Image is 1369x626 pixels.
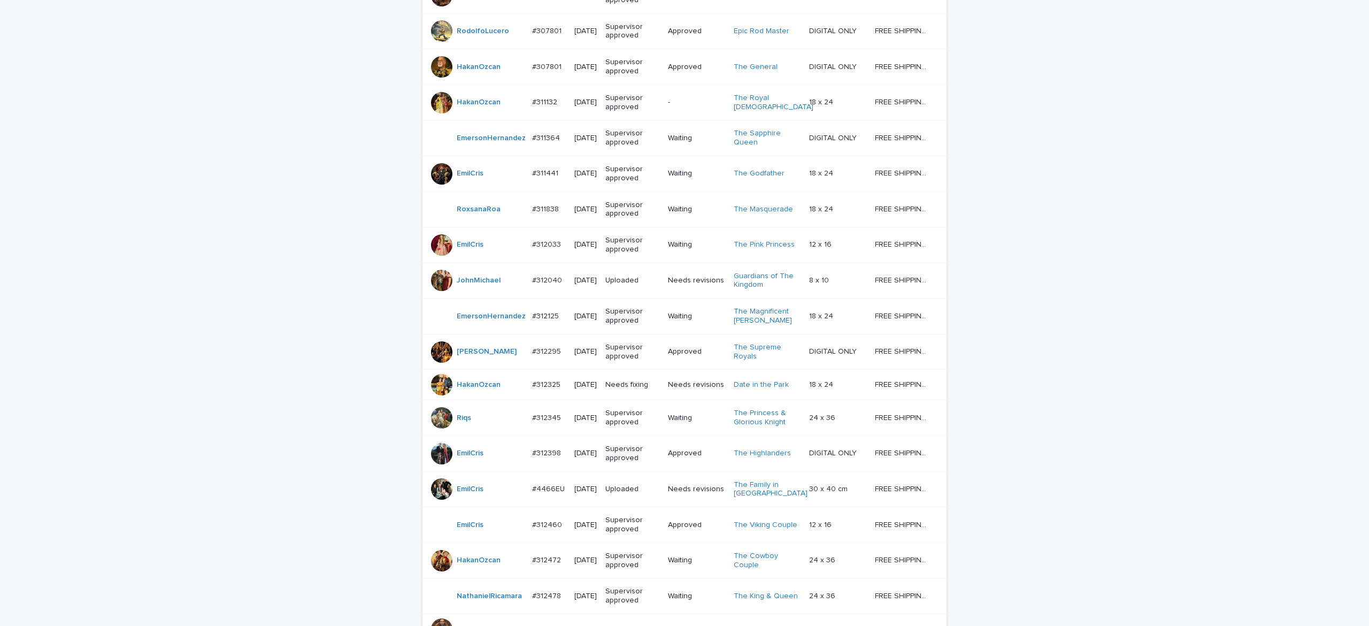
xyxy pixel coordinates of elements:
p: Supervisor approved [605,445,659,463]
p: #312398 [532,447,563,458]
p: Needs revisions [668,380,725,390]
p: FREE SHIPPING - preview in 1-2 business days, after your approval delivery will take 5-10 b.d., l... [875,60,932,72]
p: [DATE] [574,521,597,530]
a: EmilCris [457,485,483,494]
p: 18 x 24 [809,378,835,390]
tr: EmilCris #312460#312460 [DATE]Supervisor approvedApprovedThe Viking Couple 12 x 1612 x 16 FREE SH... [422,507,947,543]
p: #312040 [532,274,564,285]
p: Waiting [668,134,725,143]
p: FREE SHIPPING - preview in 1-2 business days, after your approval delivery will take 5-10 b.d. [875,590,932,601]
p: 18 x 24 [809,310,835,321]
p: Waiting [668,240,725,249]
p: #311441 [532,167,560,178]
tr: HakanOzcan #307801#307801 [DATE]Supervisor approvedApprovedThe General DIGITAL ONLYDIGITAL ONLY F... [422,49,947,85]
a: [PERSON_NAME] [457,347,517,356]
p: #312460 [532,518,564,530]
p: 30 x 40 cm [809,483,850,494]
p: [DATE] [574,414,597,423]
a: Epic Rod Master [734,27,789,36]
p: [DATE] [574,592,597,601]
p: Supervisor approved [605,129,659,147]
p: FREE SHIPPING - preview in 1-2 business days, after your approval delivery will take 6-10 busines... [875,483,932,494]
a: EmersonHernandez [457,134,526,143]
tr: EmersonHernandez #311364#311364 [DATE]Supervisor approvedWaitingThe Sapphire Queen DIGITAL ONLYDI... [422,120,947,156]
p: FREE SHIPPING - preview in 1-2 business days, after your approval delivery will take 5-10 b.d. [875,345,932,356]
p: #311838 [532,203,561,214]
p: FREE SHIPPING - preview in 1-2 business days, after your approval delivery will take 5-10 b.d. [875,238,932,249]
a: The Supreme Royals [734,343,801,361]
tr: HakanOzcan #312472#312472 [DATE]Supervisor approvedWaitingThe Cowboy Couple 24 x 3624 x 36 FREE S... [422,543,947,578]
p: Waiting [668,592,725,601]
p: Supervisor approved [605,58,659,76]
tr: Riqs #312345#312345 [DATE]Supervisor approvedWaitingThe Princess & Glorious Knight 24 x 3624 x 36... [422,400,947,436]
p: Supervisor approved [605,587,659,605]
a: The Magnificent [PERSON_NAME] [734,307,801,325]
p: Uploaded [605,276,659,285]
p: [DATE] [574,205,597,214]
tr: RodolfoLucero #307801#307801 [DATE]Supervisor approvedApprovedEpic Rod Master DIGITAL ONLYDIGITAL... [422,13,947,49]
tr: EmilCris #312398#312398 [DATE]Supervisor approvedApprovedThe Highlanders DIGITAL ONLYDIGITAL ONLY... [422,436,947,472]
p: 8 x 10 [809,274,831,285]
p: [DATE] [574,485,597,494]
a: The General [734,63,778,72]
p: [DATE] [574,134,597,143]
tr: EmilCris #311441#311441 [DATE]Supervisor approvedWaitingThe Godfather 18 x 2418 x 24 FREE SHIPPIN... [422,156,947,192]
p: Supervisor approved [605,307,659,325]
p: #312325 [532,378,563,390]
p: 24 x 36 [809,590,837,601]
a: The Royal [DEMOGRAPHIC_DATA] [734,94,813,112]
p: Supervisor approved [605,236,659,254]
a: The Godfather [734,169,785,178]
p: DIGITAL ONLY [809,345,859,356]
p: Waiting [668,205,725,214]
p: FREE SHIPPING - preview in 1-2 business days, after your approval delivery will take 5-10 b.d. [875,167,932,178]
a: The Masquerade [734,205,793,214]
p: 24 x 36 [809,411,837,423]
a: The Cowboy Couple [734,552,801,570]
p: Approved [668,27,725,36]
p: Supervisor approved [605,552,659,570]
a: RoxsanaRoa [457,205,501,214]
a: The Highlanders [734,449,791,458]
p: 24 x 36 [809,554,837,565]
p: Supervisor approved [605,201,659,219]
p: Waiting [668,414,725,423]
p: FREE SHIPPING - preview in 1-2 business days, after your approval delivery will take 5-10 b.d. [875,447,932,458]
p: Approved [668,347,725,356]
p: #307801 [532,25,564,36]
p: FREE SHIPPING - preview in 1-2 business days, after your approval delivery will take 5-10 b.d. [875,554,932,565]
a: HakanOzcan [457,380,501,390]
p: [DATE] [574,312,597,321]
p: 12 x 16 [809,238,834,249]
p: DIGITAL ONLY [809,132,859,143]
a: EmilCris [457,240,483,249]
p: DIGITAL ONLY [809,447,859,458]
p: Supervisor approved [605,343,659,361]
p: [DATE] [574,449,597,458]
p: Waiting [668,312,725,321]
p: 18 x 24 [809,167,835,178]
p: Supervisor approved [605,409,659,427]
a: JohnMichael [457,276,501,285]
p: Supervisor approved [605,516,659,534]
a: Guardians of The Kingdom [734,272,801,290]
tr: HakanOzcan #312325#312325 [DATE]Needs fixingNeeds revisionsDate in the Park 18 x 2418 x 24 FREE S... [422,370,947,400]
p: FREE SHIPPING - preview in 1-2 business days, after your approval delivery will take 5-10 b.d. [875,274,932,285]
p: #312472 [532,554,563,565]
p: [DATE] [574,27,597,36]
a: EmilCris [457,169,483,178]
p: FREE SHIPPING - preview in 1-2 business days, after your approval delivery will take 5-10 b.d., l... [875,25,932,36]
a: EmilCris [457,449,483,458]
a: The Sapphire Queen [734,129,801,147]
a: HakanOzcan [457,63,501,72]
p: #312033 [532,238,563,249]
p: Supervisor approved [605,165,659,183]
p: Supervisor approved [605,22,659,41]
p: FREE SHIPPING - preview in 1-2 business days, after your approval delivery will take 5-10 b.d. [875,96,932,107]
a: EmilCris [457,521,483,530]
p: FREE SHIPPING - preview in 1-2 business days, after your approval delivery will take 5-10 b.d. [875,203,932,214]
p: #311132 [532,96,559,107]
a: The Viking Couple [734,521,797,530]
p: FREE SHIPPING - preview in 1-2 business days, after your approval delivery will take 5-10 b.d. [875,411,932,423]
tr: NathanielRicamara #312478#312478 [DATE]Supervisor approvedWaitingThe King & Queen 24 x 3624 x 36 ... [422,578,947,614]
